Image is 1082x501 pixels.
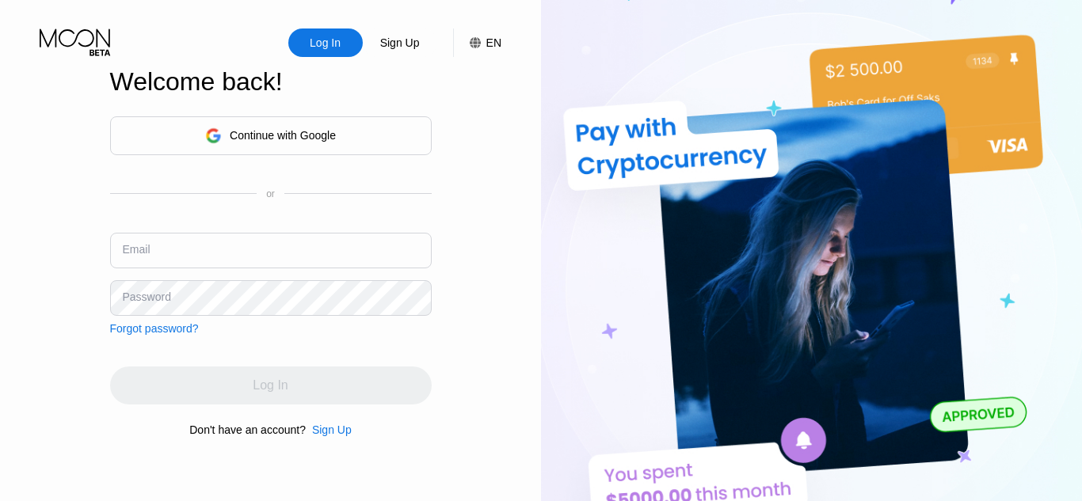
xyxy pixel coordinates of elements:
[110,322,199,335] div: Forgot password?
[306,423,352,436] div: Sign Up
[266,188,275,199] div: or
[308,35,342,51] div: Log In
[312,423,352,436] div: Sign Up
[123,243,150,256] div: Email
[189,423,306,436] div: Don't have an account?
[453,28,501,57] div: EN
[486,36,501,49] div: EN
[123,290,171,303] div: Password
[288,28,363,57] div: Log In
[110,116,432,155] div: Continue with Google
[363,28,437,57] div: Sign Up
[110,67,432,97] div: Welcome back!
[230,129,336,142] div: Continue with Google
[379,35,421,51] div: Sign Up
